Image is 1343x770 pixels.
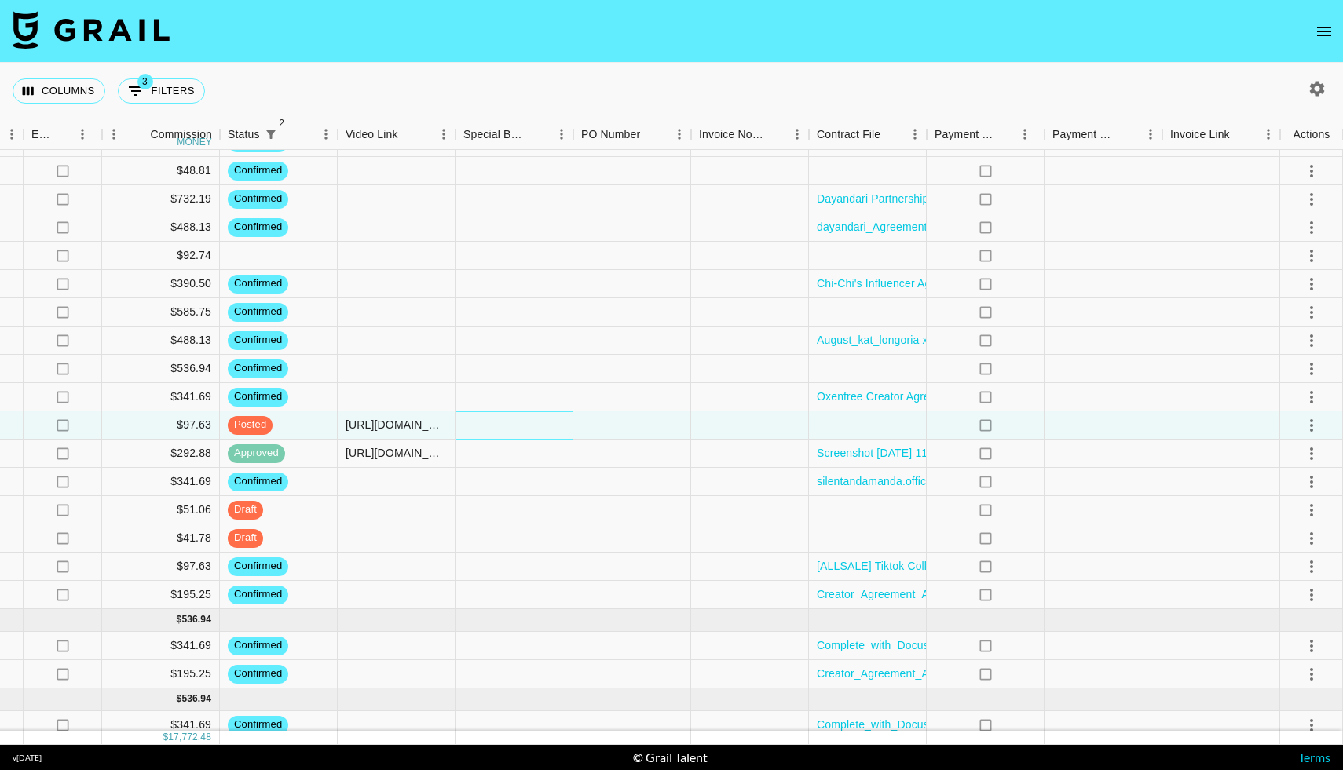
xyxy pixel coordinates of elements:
div: Expenses: Remove Commission? [24,119,102,150]
div: Actions [1280,119,1343,150]
div: PO Number [573,119,691,150]
button: Sort [763,123,785,145]
span: 2 [274,115,290,131]
button: Sort [53,123,75,145]
div: 17,772.48 [168,731,211,744]
div: Video Link [338,119,456,150]
div: v [DATE] [13,753,42,763]
a: Oxenfree Creator Agreement (kaykalore).pdf [817,389,1039,404]
div: $41.78 [102,524,220,553]
div: $195.25 [102,581,220,609]
button: Menu [71,122,94,146]
div: $341.69 [102,632,220,660]
button: select merge strategy [1298,497,1325,524]
div: $51.06 [102,496,220,524]
button: select merge strategy [1298,412,1325,439]
button: Sort [1117,123,1139,145]
button: select merge strategy [1298,661,1325,688]
button: select merge strategy [1298,384,1325,411]
button: select merge strategy [1298,299,1325,326]
span: posted [228,418,273,432]
button: select merge strategy [1298,327,1325,354]
div: Video Link [346,119,398,150]
button: select merge strategy [1298,440,1325,467]
a: Complete_with_Docusign_UAxCooperJay_Agreemen.pdf [817,637,1103,653]
span: confirmed [228,220,288,235]
div: https://www.tiktok.com/@theoterofam/video/7530722279358008606?is_from_webapp=1&sender_device=pc&w... [346,445,447,461]
div: $341.69 [102,711,220,739]
div: Special Booking Type [463,119,528,150]
button: Menu [550,122,573,146]
button: Menu [314,122,338,146]
span: confirmed [228,587,288,602]
button: Menu [1139,122,1162,146]
div: Invoice Link [1170,119,1230,150]
div: $97.63 [102,553,220,581]
div: PO Number [581,119,640,150]
a: Screenshot [DATE] 11.32.07.png [817,445,981,461]
div: $195.25 [102,660,220,688]
span: approved [228,446,285,461]
span: confirmed [228,163,288,178]
button: Sort [640,123,662,145]
span: confirmed [228,717,288,732]
span: confirmed [228,638,288,653]
button: select merge strategy [1298,469,1325,495]
a: silentandamanda.official Crown Coins VBA.pdf [817,473,1049,489]
button: select merge strategy [1298,525,1325,552]
div: Status [228,119,260,150]
button: select merge strategy [1298,158,1325,184]
button: Sort [398,123,420,145]
a: Creator_Agreement_Amery.pdf [817,666,972,681]
button: Sort [880,123,902,145]
a: Complete_with_Docusign_UAxCooperJay_Agreemen.pdf [817,717,1103,732]
div: $585.75 [102,298,220,327]
button: select merge strategy [1298,214,1325,241]
button: select merge strategy [1298,271,1325,297]
div: Actions [1294,119,1330,150]
button: select merge strategy [1298,186,1325,213]
a: [ALLSALE] Tiktok Collaboration Agreement_wetchickenpapisauce.pdf [817,558,1163,574]
button: Select columns [13,78,105,104]
a: dayandari_Agreement-XStarAce.pdf [817,219,997,235]
a: Dayandari Partnership Contract (1).pdf [817,191,1010,206]
div: 2 active filters [260,123,282,145]
div: Status [220,119,338,150]
div: $92.74 [102,242,220,270]
span: confirmed [228,389,288,404]
a: Chi-Chi's Influencer Agreeement_Shawna_POP.pdf [817,276,1072,291]
div: $341.69 [102,468,220,496]
div: Contract File [809,119,927,150]
div: $341.69 [102,383,220,411]
div: Payment Sent [927,119,1045,150]
div: $ [177,692,182,706]
button: Menu [785,122,809,146]
div: https://www.instagram.com/reel/DNMKVpaJHPX/?igsh=b2EzbHpsdjA2ZnN0 [346,417,447,432]
div: $48.81 [102,157,220,185]
div: Expenses: Remove Commission? [31,119,53,150]
button: Sort [996,123,1018,145]
span: draft [228,502,263,517]
div: Payment Sent Date [1052,119,1117,150]
button: Menu [1013,122,1037,146]
button: select merge strategy [1298,553,1325,580]
div: Payment Sent [935,119,996,150]
button: Sort [282,123,304,145]
div: $488.13 [102,327,220,355]
div: Contract File [817,119,880,150]
div: © Grail Talent [633,750,708,765]
div: $ [177,613,182,626]
span: confirmed [228,559,288,574]
div: Invoice Link [1162,119,1280,150]
div: $97.63 [102,411,220,440]
button: select merge strategy [1298,356,1325,382]
span: draft [228,531,263,546]
button: Menu [668,122,691,146]
div: $292.88 [102,440,220,468]
button: Sort [128,123,150,145]
div: Commission [150,119,212,150]
div: Invoice Notes [699,119,763,150]
div: $ [163,731,168,744]
span: confirmed [228,333,288,348]
button: open drawer [1308,16,1340,47]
